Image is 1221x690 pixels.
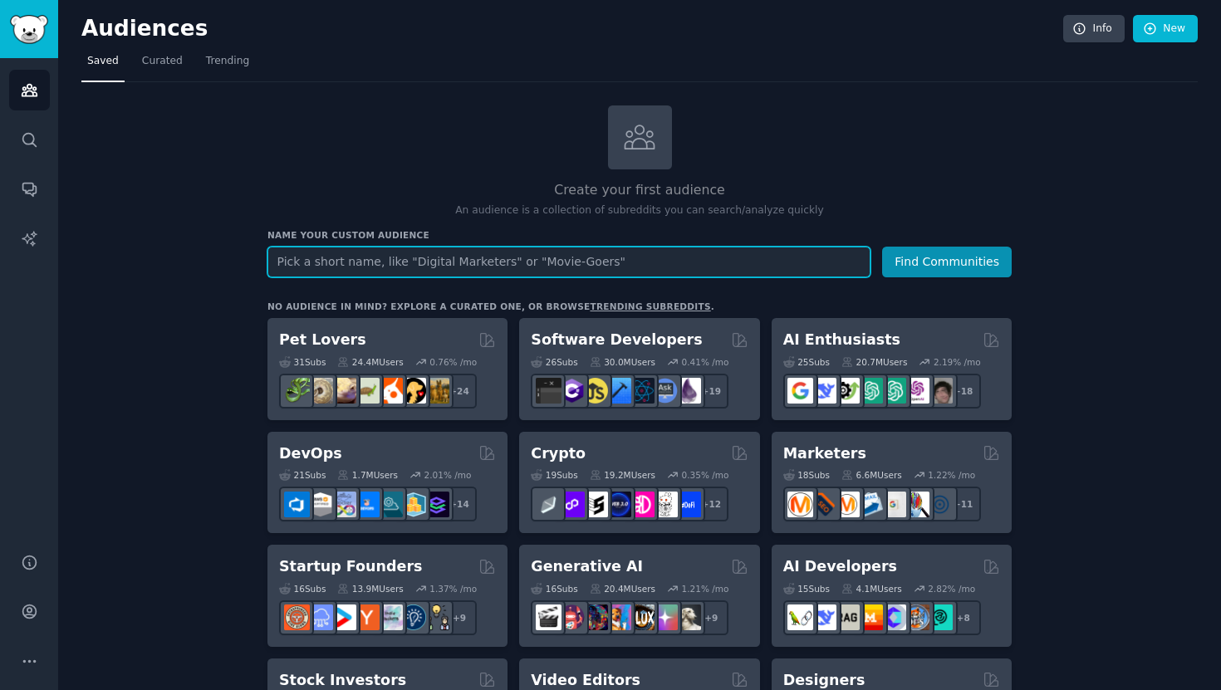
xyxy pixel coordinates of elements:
[400,604,426,630] img: Entrepreneurship
[267,203,1012,218] p: An audience is a collection of subreddits you can search/analyze quickly
[834,604,860,630] img: Rag
[136,48,189,82] a: Curated
[904,492,929,517] img: MarketingResearch
[934,356,981,368] div: 2.19 % /mo
[652,604,678,630] img: starryai
[927,378,953,404] img: ArtificalIntelligence
[206,54,249,69] span: Trending
[857,604,883,630] img: MistralAI
[783,356,830,368] div: 25 Sub s
[337,469,398,481] div: 1.7M Users
[307,604,333,630] img: SaaS
[629,378,655,404] img: reactnative
[377,604,403,630] img: indiehackers
[811,378,836,404] img: DeepSeek
[400,492,426,517] img: aws_cdk
[536,604,561,630] img: aivideo
[927,604,953,630] img: AIDevelopersSociety
[279,469,326,481] div: 21 Sub s
[279,583,326,595] div: 16 Sub s
[531,330,702,350] h2: Software Developers
[880,492,906,517] img: googleads
[882,247,1012,277] button: Find Communities
[841,356,907,368] div: 20.7M Users
[279,443,342,464] h2: DevOps
[834,378,860,404] img: AItoolsCatalog
[559,378,585,404] img: csharp
[783,330,900,350] h2: AI Enthusiasts
[590,583,655,595] div: 20.4M Users
[331,378,356,404] img: leopardgeckos
[87,54,119,69] span: Saved
[377,492,403,517] img: platformengineering
[787,378,813,404] img: GoogleGeminiAI
[928,469,975,481] div: 1.22 % /mo
[1133,15,1198,43] a: New
[783,469,830,481] div: 18 Sub s
[675,378,701,404] img: elixir
[279,556,422,577] h2: Startup Founders
[606,604,631,630] img: sdforall
[267,247,870,277] input: Pick a short name, like "Digital Marketers" or "Movie-Goers"
[267,229,1012,241] h3: Name your custom audience
[834,492,860,517] img: AskMarketing
[880,604,906,630] img: OpenSourceAI
[354,492,380,517] img: DevOpsLinks
[606,492,631,517] img: web3
[531,356,577,368] div: 26 Sub s
[429,583,477,595] div: 1.37 % /mo
[841,583,902,595] div: 4.1M Users
[337,356,403,368] div: 24.4M Users
[279,356,326,368] div: 31 Sub s
[442,487,477,521] div: + 14
[424,469,472,481] div: 2.01 % /mo
[442,374,477,409] div: + 24
[267,301,714,312] div: No audience in mind? Explore a curated one, or browse .
[267,180,1012,201] h2: Create your first audience
[531,469,577,481] div: 19 Sub s
[307,492,333,517] img: AWS_Certified_Experts
[200,48,255,82] a: Trending
[682,583,729,595] div: 1.21 % /mo
[694,487,728,521] div: + 12
[682,356,729,368] div: 0.41 % /mo
[536,492,561,517] img: ethfinance
[590,469,655,481] div: 19.2M Users
[946,487,981,521] div: + 11
[606,378,631,404] img: iOSProgramming
[331,604,356,630] img: startup
[559,492,585,517] img: 0xPolygon
[582,604,608,630] img: deepdream
[841,469,902,481] div: 6.6M Users
[531,583,577,595] div: 16 Sub s
[531,443,586,464] h2: Crypto
[279,330,366,350] h2: Pet Lovers
[400,378,426,404] img: PetAdvice
[811,492,836,517] img: bigseo
[629,604,655,630] img: FluxAI
[354,604,380,630] img: ycombinator
[880,378,906,404] img: chatgpt_prompts_
[284,604,310,630] img: EntrepreneurRideAlong
[652,378,678,404] img: AskComputerScience
[142,54,183,69] span: Curated
[857,378,883,404] img: chatgpt_promptDesign
[629,492,655,517] img: defiblockchain
[787,604,813,630] img: LangChain
[307,378,333,404] img: ballpython
[904,378,929,404] img: OpenAIDev
[682,469,729,481] div: 0.35 % /mo
[331,492,356,517] img: Docker_DevOps
[1063,15,1125,43] a: Info
[928,583,975,595] div: 2.82 % /mo
[354,378,380,404] img: turtle
[675,604,701,630] img: DreamBooth
[424,492,449,517] img: PlatformEngineers
[927,492,953,517] img: OnlineMarketing
[811,604,836,630] img: DeepSeek
[10,15,48,44] img: GummySearch logo
[531,556,643,577] h2: Generative AI
[284,378,310,404] img: herpetology
[946,600,981,635] div: + 8
[429,356,477,368] div: 0.76 % /mo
